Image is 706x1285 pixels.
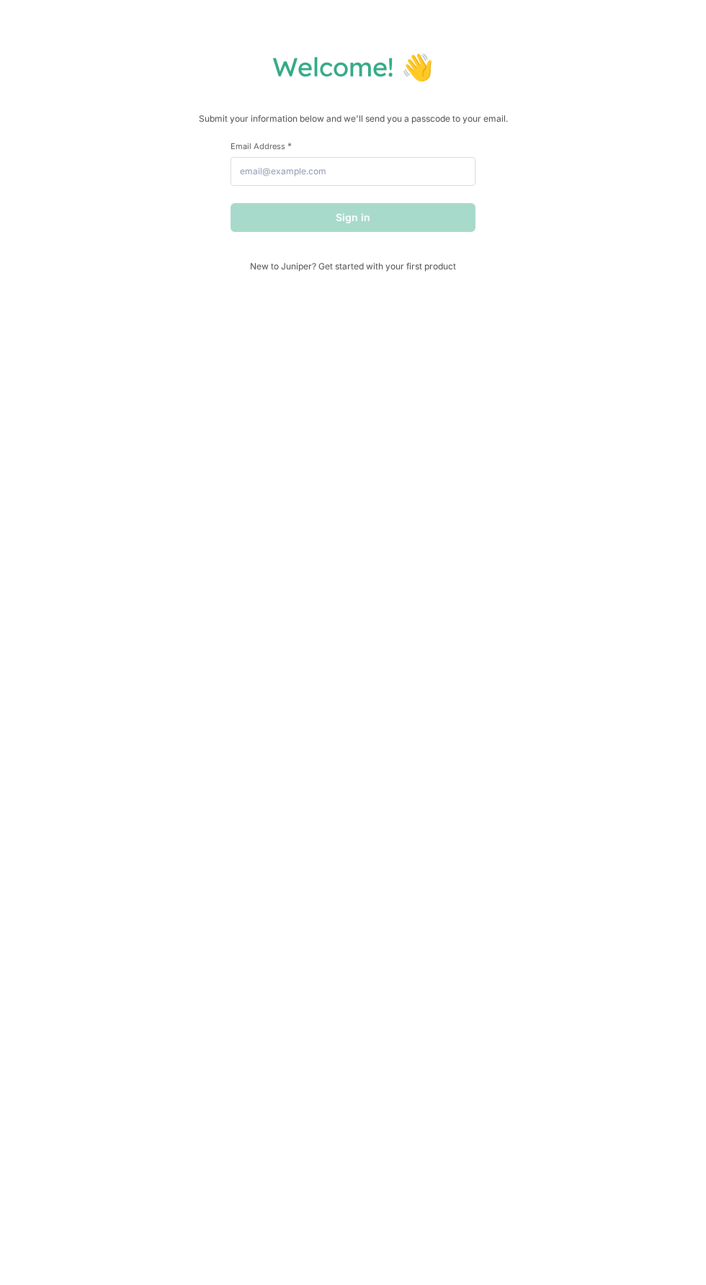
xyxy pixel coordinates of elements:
[231,157,475,186] input: email@example.com
[231,140,475,151] label: Email Address
[287,140,292,151] span: This field is required.
[14,112,692,126] p: Submit your information below and we'll send you a passcode to your email.
[14,50,692,83] h1: Welcome! 👋
[231,261,475,272] span: New to Juniper? Get started with your first product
